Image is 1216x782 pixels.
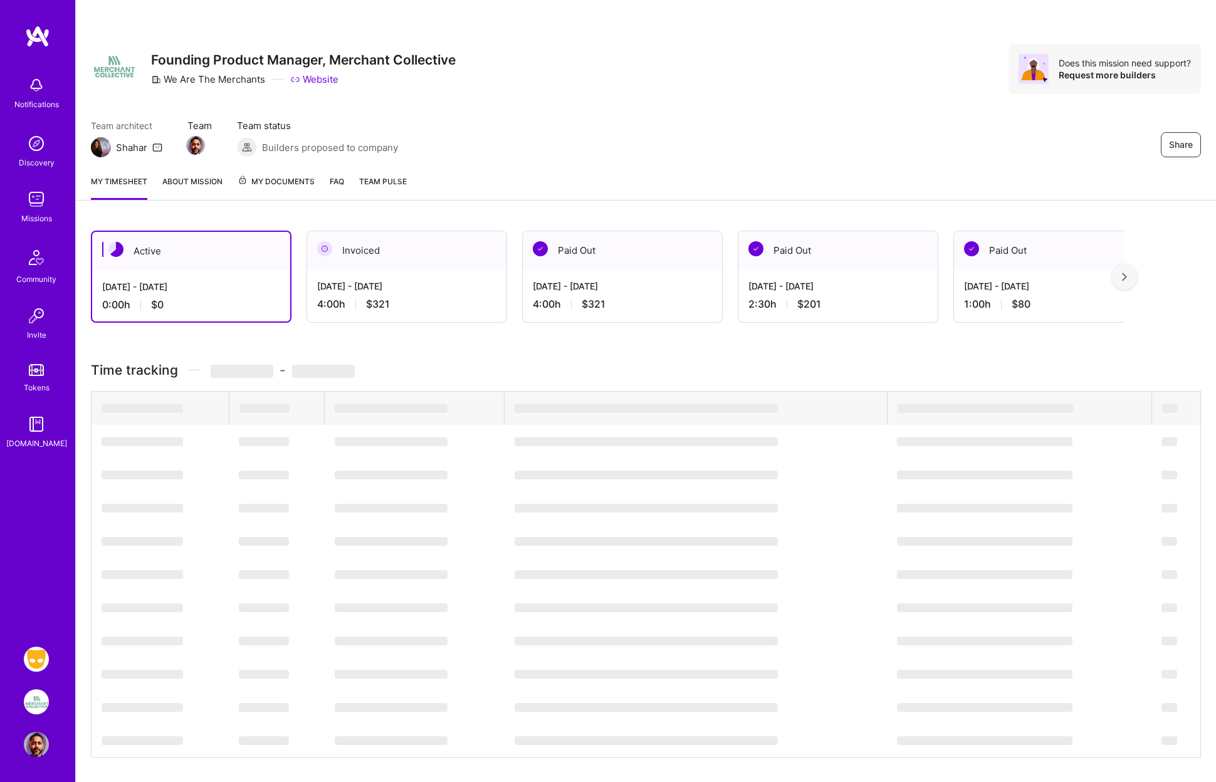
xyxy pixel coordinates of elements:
[515,570,778,579] span: ‌
[24,73,49,98] img: bell
[239,736,289,745] span: ‌
[964,279,1143,293] div: [DATE] - [DATE]
[797,298,821,311] span: $201
[582,298,605,311] span: $321
[102,637,183,645] span: ‌
[24,647,49,672] img: Grindr: Product & Marketing
[239,471,289,479] span: ‌
[108,242,123,257] img: Active
[92,232,290,270] div: Active
[91,44,136,89] img: Company Logo
[515,504,778,513] span: ‌
[335,504,448,513] span: ‌
[335,471,448,479] span: ‌
[317,241,332,256] img: Invoiced
[1161,537,1177,546] span: ‌
[533,241,548,256] img: Paid Out
[317,279,496,293] div: [DATE] - [DATE]
[897,437,1072,446] span: ‌
[738,231,938,269] div: Paid Out
[102,471,183,479] span: ‌
[21,732,52,757] a: User Avatar
[897,471,1072,479] span: ‌
[898,404,1073,413] span: ‌
[238,175,315,189] span: My Documents
[102,404,183,413] span: ‌
[24,732,49,757] img: User Avatar
[91,175,147,200] a: My timesheet
[239,437,289,446] span: ‌
[1161,670,1177,679] span: ‌
[151,75,161,85] i: icon CompanyGray
[14,98,59,111] div: Notifications
[239,603,289,612] span: ‌
[515,670,778,679] span: ‌
[335,437,448,446] span: ‌
[24,131,49,156] img: discovery
[239,637,289,645] span: ‌
[16,273,56,286] div: Community
[1161,132,1201,157] button: Share
[307,231,506,269] div: Invoiced
[515,471,778,479] span: ‌
[239,404,290,413] span: ‌
[21,212,52,225] div: Missions
[335,703,448,712] span: ‌
[515,603,778,612] span: ‌
[29,364,44,376] img: tokens
[1161,437,1177,446] span: ‌
[897,570,1072,579] span: ‌
[238,175,315,200] a: My Documents
[25,25,50,48] img: logo
[102,570,183,579] span: ‌
[533,298,712,311] div: 4:00 h
[335,637,448,645] span: ‌
[91,119,162,132] span: Team architect
[237,137,257,157] img: Builders proposed to company
[102,280,280,293] div: [DATE] - [DATE]
[6,437,67,450] div: [DOMAIN_NAME]
[239,570,289,579] span: ‌
[1059,57,1191,69] div: Does this mission need support?
[211,365,273,378] span: ‌
[21,689,52,714] a: We Are The Merchants: Founding Product Manager, Merchant Collective
[292,365,355,378] span: ‌
[523,231,722,269] div: Paid Out
[964,241,979,256] img: Paid Out
[151,298,164,311] span: $0
[1059,69,1191,81] div: Request more builders
[1161,703,1177,712] span: ‌
[748,279,928,293] div: [DATE] - [DATE]
[359,175,407,200] a: Team Pulse
[748,241,763,256] img: Paid Out
[335,603,448,612] span: ‌
[24,187,49,212] img: teamwork
[24,412,49,437] img: guide book
[954,231,1153,269] div: Paid Out
[239,504,289,513] span: ‌
[335,404,448,413] span: ‌
[102,736,183,745] span: ‌
[897,537,1072,546] span: ‌
[897,603,1072,612] span: ‌
[151,52,456,68] h3: Founding Product Manager, Merchant Collective
[24,381,50,394] div: Tokens
[102,537,183,546] span: ‌
[1162,404,1178,413] span: ‌
[187,135,204,156] a: Team Member Avatar
[102,603,183,612] span: ‌
[239,670,289,679] span: ‌
[335,537,448,546] span: ‌
[239,537,289,546] span: ‌
[91,137,111,157] img: Team Architect
[1122,273,1127,281] img: right
[335,670,448,679] span: ‌
[162,175,223,200] a: About Mission
[897,736,1072,745] span: ‌
[748,298,928,311] div: 2:30 h
[897,670,1072,679] span: ‌
[91,362,1201,378] h3: Time tracking
[1161,603,1177,612] span: ‌
[1161,471,1177,479] span: ‌
[102,504,183,513] span: ‌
